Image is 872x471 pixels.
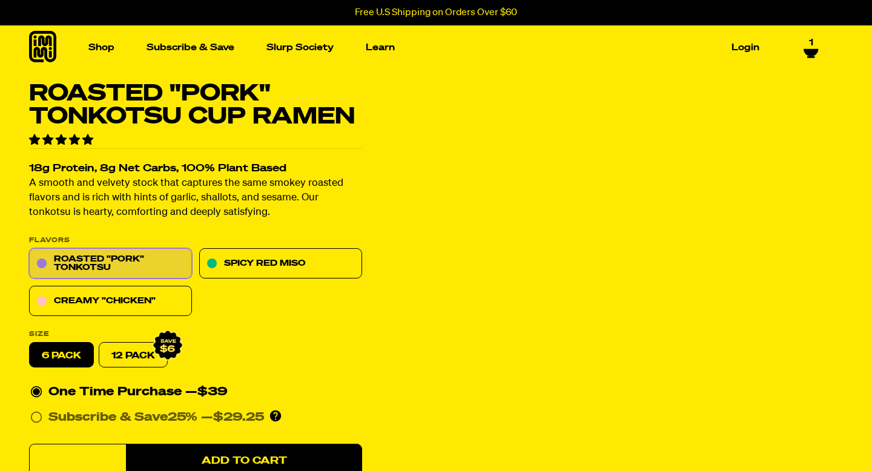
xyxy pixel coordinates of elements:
a: Shop [84,38,119,57]
nav: Main navigation [84,25,764,70]
p: Flavors [29,237,362,244]
div: — [201,408,264,427]
a: Subscribe & Save [142,38,239,57]
span: Add to Cart [202,456,287,466]
span: 1 [809,37,813,48]
p: A smooth and velvety stock that captures the same smokey roasted flavors and is rich with hints o... [29,177,362,220]
div: — [185,383,228,402]
span: $29.25 [213,412,264,424]
div: Subscribe & Save [48,408,197,427]
a: 12 Pack [99,343,168,368]
div: One Time Purchase [30,383,361,402]
span: 25% [168,412,197,424]
a: Roasted "Pork" Tonkotsu [29,249,192,279]
p: Free U.S Shipping on Orders Over $60 [355,7,517,18]
label: Size [29,331,362,338]
a: Learn [361,38,400,57]
a: Spicy Red Miso [199,249,362,279]
label: 6 pack [29,343,94,368]
h1: Roasted "Pork" Tonkotsu Cup Ramen [29,82,362,128]
span: 4.78 stars [29,135,96,146]
a: Login [727,38,764,57]
a: Slurp Society [262,38,339,57]
h2: 18g Protein, 8g Net Carbs, 100% Plant Based [29,164,362,174]
span: $39 [197,386,228,398]
a: Creamy "Chicken" [29,286,192,317]
a: 1 [804,37,819,58]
